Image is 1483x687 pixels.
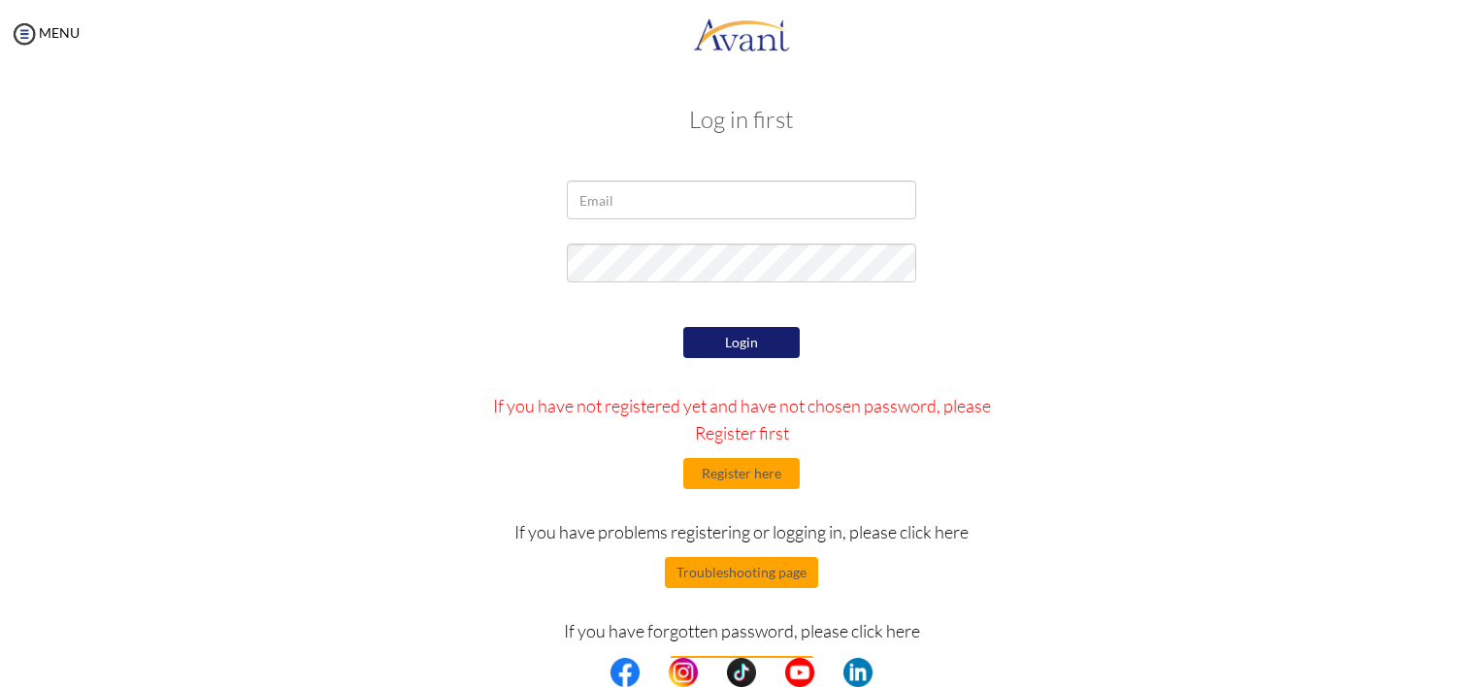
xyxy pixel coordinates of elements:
p: If you have not registered yet and have not chosen password, please Register first [473,392,1011,446]
h3: Log in first [188,107,1295,132]
p: If you have problems registering or logging in, please click here [473,518,1011,545]
img: icon-menu.png [10,19,39,49]
img: li.png [843,658,873,687]
img: blank.png [756,658,785,687]
img: in.png [669,658,698,687]
img: blank.png [640,658,669,687]
p: If you have forgotten password, please click here [473,617,1011,644]
input: Email [567,180,916,219]
button: Troubleshooting page [665,557,818,588]
img: yt.png [785,658,814,687]
button: Forgotten password [670,656,814,687]
img: tt.png [727,658,756,687]
img: blank.png [814,658,843,687]
button: Login [683,327,800,358]
button: Register here [683,458,800,489]
img: blank.png [698,658,727,687]
img: logo.png [693,5,790,63]
a: MENU [10,24,80,41]
img: fb.png [610,658,640,687]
